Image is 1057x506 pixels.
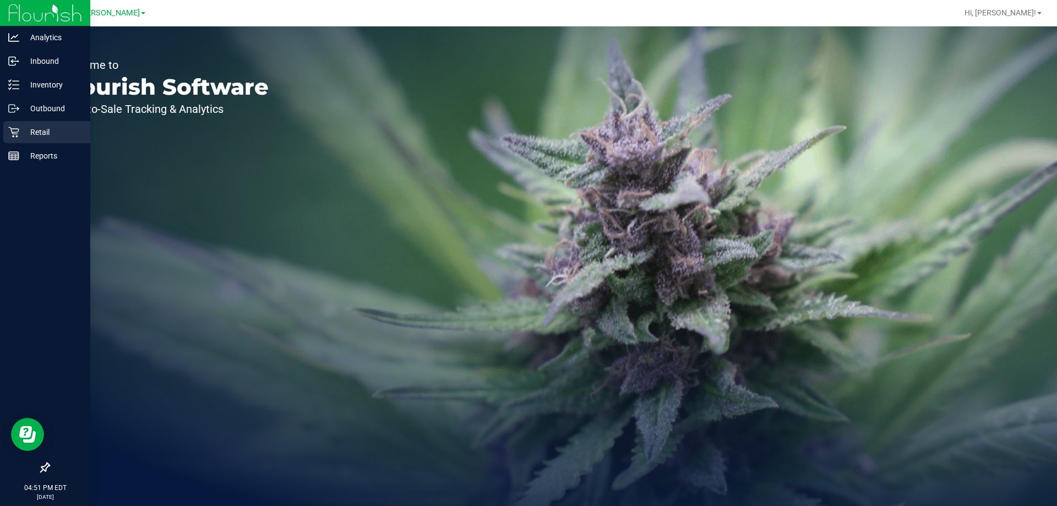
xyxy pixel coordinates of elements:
[19,31,85,44] p: Analytics
[19,126,85,139] p: Retail
[8,32,19,43] inline-svg: Analytics
[59,59,269,70] p: Welcome to
[19,149,85,162] p: Reports
[19,55,85,68] p: Inbound
[8,79,19,90] inline-svg: Inventory
[5,483,85,493] p: 04:51 PM EDT
[19,102,85,115] p: Outbound
[19,78,85,91] p: Inventory
[59,76,269,98] p: Flourish Software
[8,150,19,161] inline-svg: Reports
[5,493,85,501] p: [DATE]
[965,8,1036,17] span: Hi, [PERSON_NAME]!
[8,127,19,138] inline-svg: Retail
[11,418,44,451] iframe: Resource center
[79,8,140,18] span: [PERSON_NAME]
[8,56,19,67] inline-svg: Inbound
[59,104,269,115] p: Seed-to-Sale Tracking & Analytics
[8,103,19,114] inline-svg: Outbound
